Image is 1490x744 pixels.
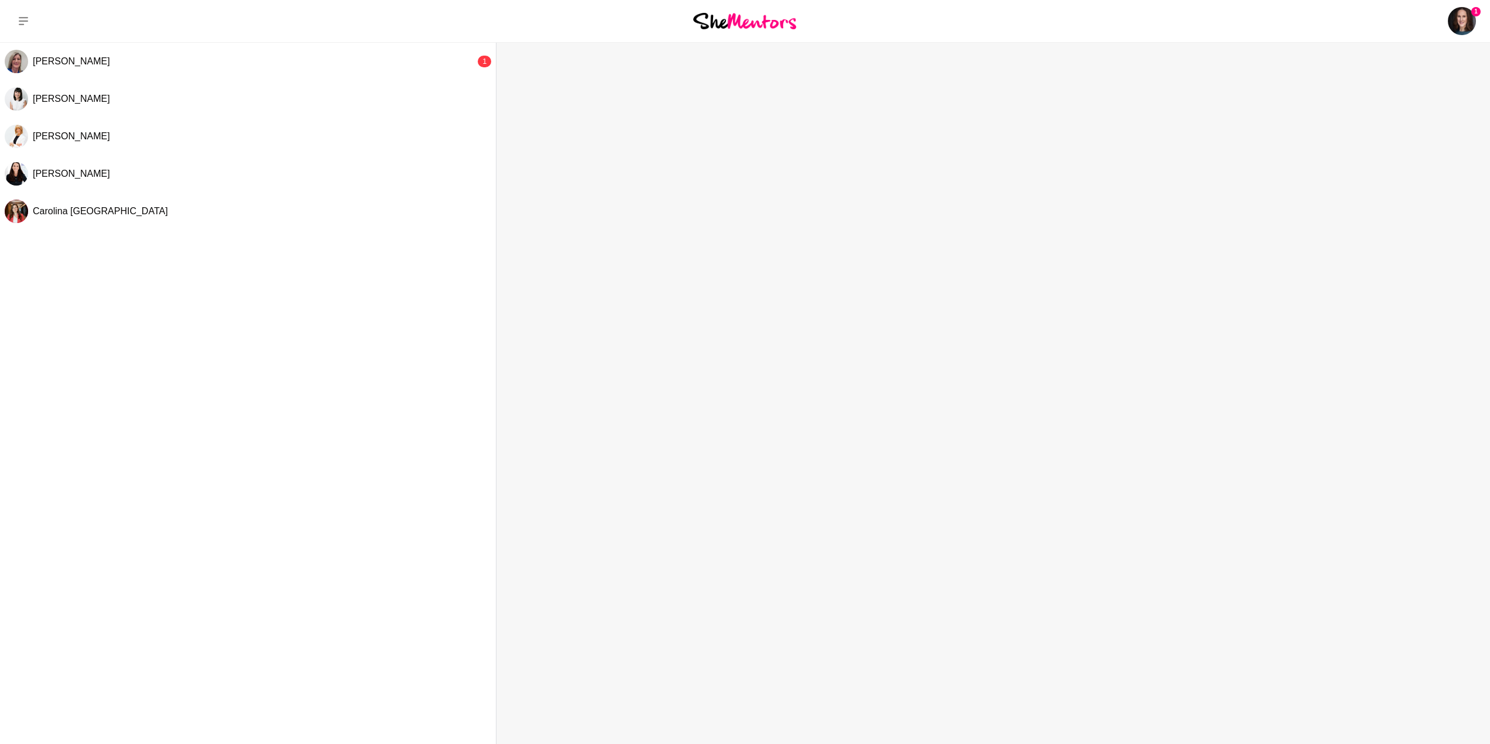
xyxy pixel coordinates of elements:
img: Julia Ridout [1448,7,1476,35]
div: Natalie Kidcaff [5,162,28,186]
a: Julia Ridout1 [1448,7,1476,35]
img: C [5,200,28,223]
span: Carolina [GEOGRAPHIC_DATA] [33,206,168,216]
img: She Mentors Logo [693,13,796,29]
div: 1 [478,56,491,67]
span: [PERSON_NAME] [33,131,110,141]
img: H [5,87,28,111]
img: N [5,162,28,186]
div: Hayley Robertson [5,87,28,111]
img: K [5,50,28,73]
span: [PERSON_NAME] [33,94,110,104]
div: Kat Millar [5,125,28,148]
span: [PERSON_NAME] [33,56,110,66]
img: K [5,125,28,148]
span: 1 [1471,7,1481,16]
span: [PERSON_NAME] [33,169,110,179]
div: Carolina Portugal [5,200,28,223]
div: Kate Smyth [5,50,28,73]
